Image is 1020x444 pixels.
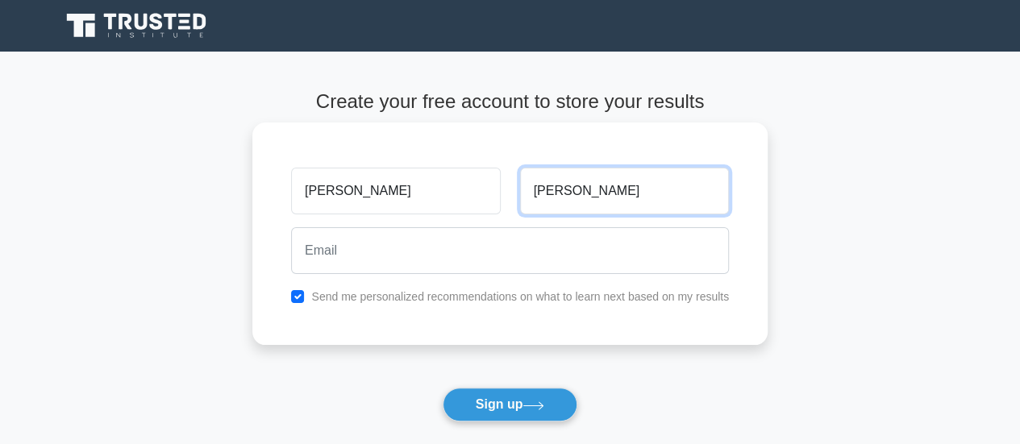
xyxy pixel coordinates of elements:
input: First name [291,168,500,214]
input: Email [291,227,729,274]
input: Last name [520,168,729,214]
button: Sign up [443,388,578,421]
h4: Create your free account to store your results [252,90,768,114]
label: Send me personalized recommendations on what to learn next based on my results [311,290,729,303]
